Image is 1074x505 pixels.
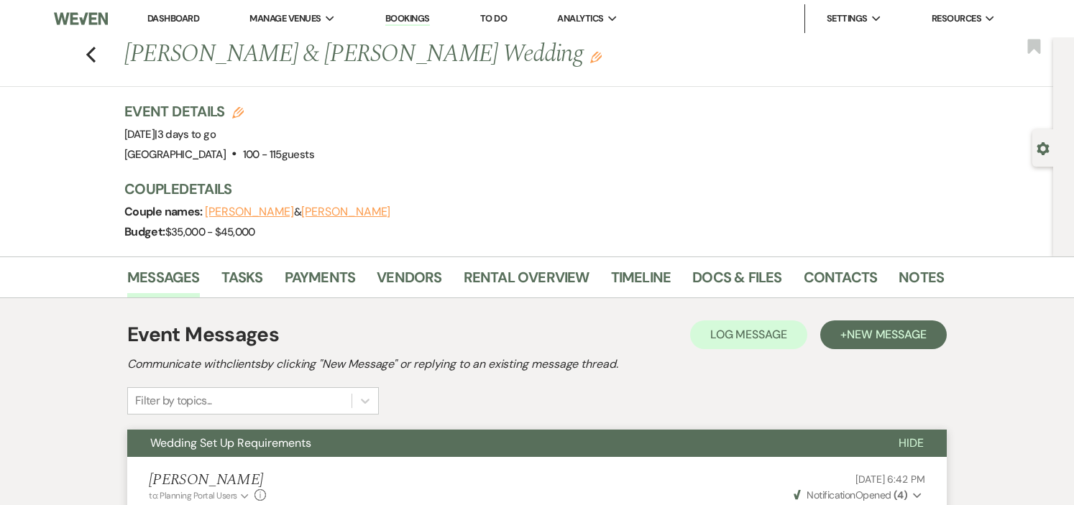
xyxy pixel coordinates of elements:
[377,266,441,297] a: Vendors
[124,37,768,72] h1: [PERSON_NAME] & [PERSON_NAME] Wedding
[932,11,981,26] span: Resources
[1037,141,1050,154] button: Open lead details
[135,392,212,409] div: Filter by topics...
[285,266,356,297] a: Payments
[124,204,205,219] span: Couple names:
[791,488,925,503] button: NotificationOpened (4)
[249,11,321,26] span: Manage Venues
[127,356,947,373] h2: Communicate with clients by clicking "New Message" or replying to an existing message thread.
[690,320,807,349] button: Log Message
[124,101,314,121] h3: Event Details
[820,320,947,349] button: +New Message
[794,488,907,501] span: Opened
[827,11,868,26] span: Settings
[221,266,263,297] a: Tasks
[899,266,944,297] a: Notes
[149,490,237,501] span: to: Planning Portal Users
[205,206,294,218] button: [PERSON_NAME]
[692,266,781,297] a: Docs & Files
[124,179,930,199] h3: Couple Details
[155,127,216,142] span: |
[301,206,390,218] button: [PERSON_NAME]
[611,266,671,297] a: Timeline
[54,4,108,34] img: Weven Logo
[149,471,266,489] h5: [PERSON_NAME]
[807,488,855,501] span: Notification
[157,127,216,142] span: 3 days to go
[124,127,216,142] span: [DATE]
[150,435,311,450] span: Wedding Set Up Requirements
[149,489,251,502] button: to: Planning Portal Users
[147,12,199,24] a: Dashboard
[710,327,787,342] span: Log Message
[464,266,589,297] a: Rental Overview
[127,430,876,457] button: Wedding Set Up Requirements
[480,12,507,24] a: To Do
[124,147,226,162] span: [GEOGRAPHIC_DATA]
[385,12,430,26] a: Bookings
[894,488,907,501] strong: ( 4 )
[127,266,200,297] a: Messages
[804,266,878,297] a: Contacts
[243,147,314,162] span: 100 - 115 guests
[876,430,947,457] button: Hide
[127,320,279,350] h1: Event Messages
[557,11,603,26] span: Analytics
[590,50,602,63] button: Edit
[899,435,924,450] span: Hide
[847,327,927,342] span: New Message
[165,225,255,239] span: $35,000 - $45,000
[855,473,925,486] span: [DATE] 6:42 PM
[124,224,165,239] span: Budget:
[205,205,390,219] span: &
